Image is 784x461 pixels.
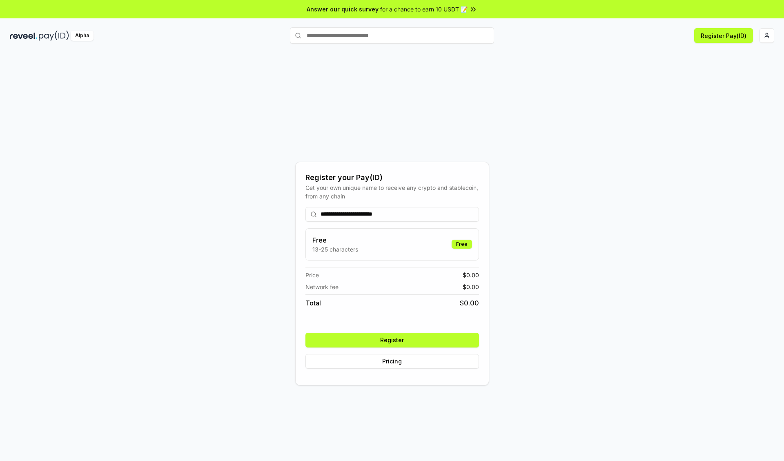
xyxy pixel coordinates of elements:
[305,298,321,308] span: Total
[307,5,379,13] span: Answer our quick survey
[380,5,468,13] span: for a chance to earn 10 USDT 📝
[305,271,319,279] span: Price
[312,235,358,245] h3: Free
[312,245,358,254] p: 13-25 characters
[10,31,37,41] img: reveel_dark
[305,333,479,347] button: Register
[39,31,69,41] img: pay_id
[463,283,479,291] span: $ 0.00
[71,31,94,41] div: Alpha
[305,354,479,369] button: Pricing
[305,183,479,200] div: Get your own unique name to receive any crypto and stablecoin, from any chain
[305,283,339,291] span: Network fee
[305,172,479,183] div: Register your Pay(ID)
[694,28,753,43] button: Register Pay(ID)
[460,298,479,308] span: $ 0.00
[452,240,472,249] div: Free
[463,271,479,279] span: $ 0.00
